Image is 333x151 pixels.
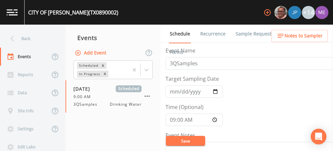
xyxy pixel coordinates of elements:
a: Schedule [169,25,191,43]
button: Add Event [73,47,109,59]
div: Joshua gere Paul [288,6,302,19]
img: e2d790fa78825a4bb76dcb6ab311d44c [274,6,287,19]
span: 3QSamples [73,101,101,107]
span: Notes to Sampler [284,32,323,40]
label: Target Sampling Date [166,75,219,83]
div: Events [66,30,161,46]
div: Remove Scheduled [99,62,107,69]
a: Recurrence [199,25,226,43]
div: CITY OF [PERSON_NAME] (TX0890002) [28,9,118,16]
span: [DATE] [73,85,95,92]
a: Forms [169,43,184,61]
div: +14 [302,6,315,19]
img: logo [7,9,18,15]
div: Remove In Progress [101,71,108,77]
label: Time (Optional) [166,103,204,111]
span: Drinking Water [110,101,142,107]
span: 9:00 AM [73,94,95,100]
div: Mike Franklin [274,6,288,19]
a: [DATE]Scheduled9:00 AM3QSamplesDrinking Water [66,80,161,113]
div: In Progress [77,71,101,77]
span: Scheduled [116,85,142,92]
a: Sample Requests [235,25,275,43]
img: 41241ef155101aa6d92a04480b0d0000 [288,6,301,19]
div: Scheduled [77,62,99,69]
img: d4d65db7c401dd99d63b7ad86343d265 [315,6,328,19]
label: Event Name [166,47,195,54]
label: Event Notes [166,131,195,139]
button: Save [166,136,205,146]
button: Notes to Sampler [271,30,328,42]
div: Open Intercom Messenger [311,129,326,144]
a: COC Details [283,25,311,43]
